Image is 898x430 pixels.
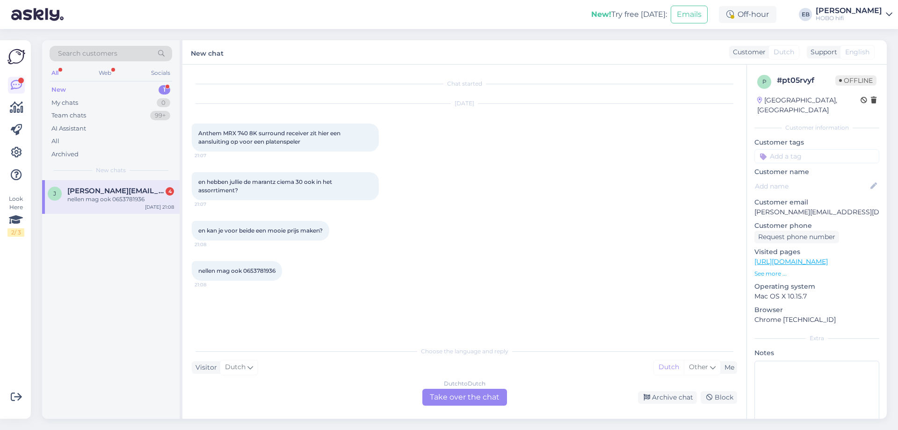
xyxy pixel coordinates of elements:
[816,7,882,15] div: [PERSON_NAME]
[67,187,165,195] span: jeroen@jengelen.nl
[225,362,246,372] span: Dutch
[754,305,879,315] p: Browser
[799,8,812,21] div: EB
[835,75,876,86] span: Offline
[816,7,892,22] a: [PERSON_NAME]HOBO hifi
[195,201,230,208] span: 21:07
[591,10,611,19] b: New!
[701,391,737,404] div: Block
[192,99,737,108] div: [DATE]
[754,270,879,278] p: See more ...
[51,124,86,133] div: AI Assistant
[51,85,66,95] div: New
[67,195,174,204] div: nellen mag ook 0653781936
[755,181,869,191] input: Add name
[422,389,507,406] div: Take over the chat
[754,221,879,231] p: Customer phone
[816,15,882,22] div: HOBO hifi
[195,281,230,288] span: 21:08
[754,231,839,243] div: Request phone number
[754,282,879,292] p: Operating system
[198,178,333,194] span: en hebben jullie de marantz ciema 30 ook in het assorrtiment?
[51,111,86,120] div: Team chats
[198,267,275,274] span: nellen mag ook 0653781936
[754,334,879,343] div: Extra
[192,363,217,372] div: Visitor
[53,190,56,197] span: j
[754,207,879,217] p: [PERSON_NAME][EMAIL_ADDRESS][DOMAIN_NAME]
[97,67,113,79] div: Web
[774,47,794,57] span: Dutch
[719,6,776,23] div: Off-hour
[145,204,174,211] div: [DATE] 21:08
[51,98,78,108] div: My chats
[192,80,737,88] div: Chat started
[51,150,79,159] div: Archived
[192,347,737,356] div: Choose the language and reply
[689,363,708,371] span: Other
[96,166,126,175] span: New chats
[157,98,170,108] div: 0
[198,130,342,145] span: Anthem MRX 740 8K surround receiver zit hier een aansluiting op voor een platenspeler
[807,47,837,57] div: Support
[721,363,734,372] div: Me
[58,49,117,58] span: Search customers
[51,137,59,146] div: All
[166,187,174,196] div: 4
[845,47,869,57] span: English
[754,124,879,132] div: Customer information
[198,227,323,234] span: en kan je voor beide een mooie prijs maken?
[754,348,879,358] p: Notes
[150,111,170,120] div: 99+
[7,48,25,66] img: Askly Logo
[754,149,879,163] input: Add a tag
[7,195,24,237] div: Look Here
[444,379,485,388] div: Dutch to Dutch
[195,152,230,159] span: 21:07
[754,292,879,301] p: Mac OS X 10.15.7
[7,228,24,237] div: 2 / 3
[638,391,697,404] div: Archive chat
[50,67,60,79] div: All
[762,78,767,85] span: p
[754,197,879,207] p: Customer email
[149,67,172,79] div: Socials
[777,75,835,86] div: # pt05rvyf
[754,167,879,177] p: Customer name
[654,360,684,374] div: Dutch
[754,247,879,257] p: Visited pages
[191,46,224,58] label: New chat
[754,257,828,266] a: [URL][DOMAIN_NAME]
[671,6,708,23] button: Emails
[159,85,170,95] div: 1
[754,138,879,147] p: Customer tags
[757,95,861,115] div: [GEOGRAPHIC_DATA], [GEOGRAPHIC_DATA]
[754,315,879,325] p: Chrome [TECHNICAL_ID]
[591,9,667,20] div: Try free [DATE]:
[729,47,766,57] div: Customer
[195,241,230,248] span: 21:08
